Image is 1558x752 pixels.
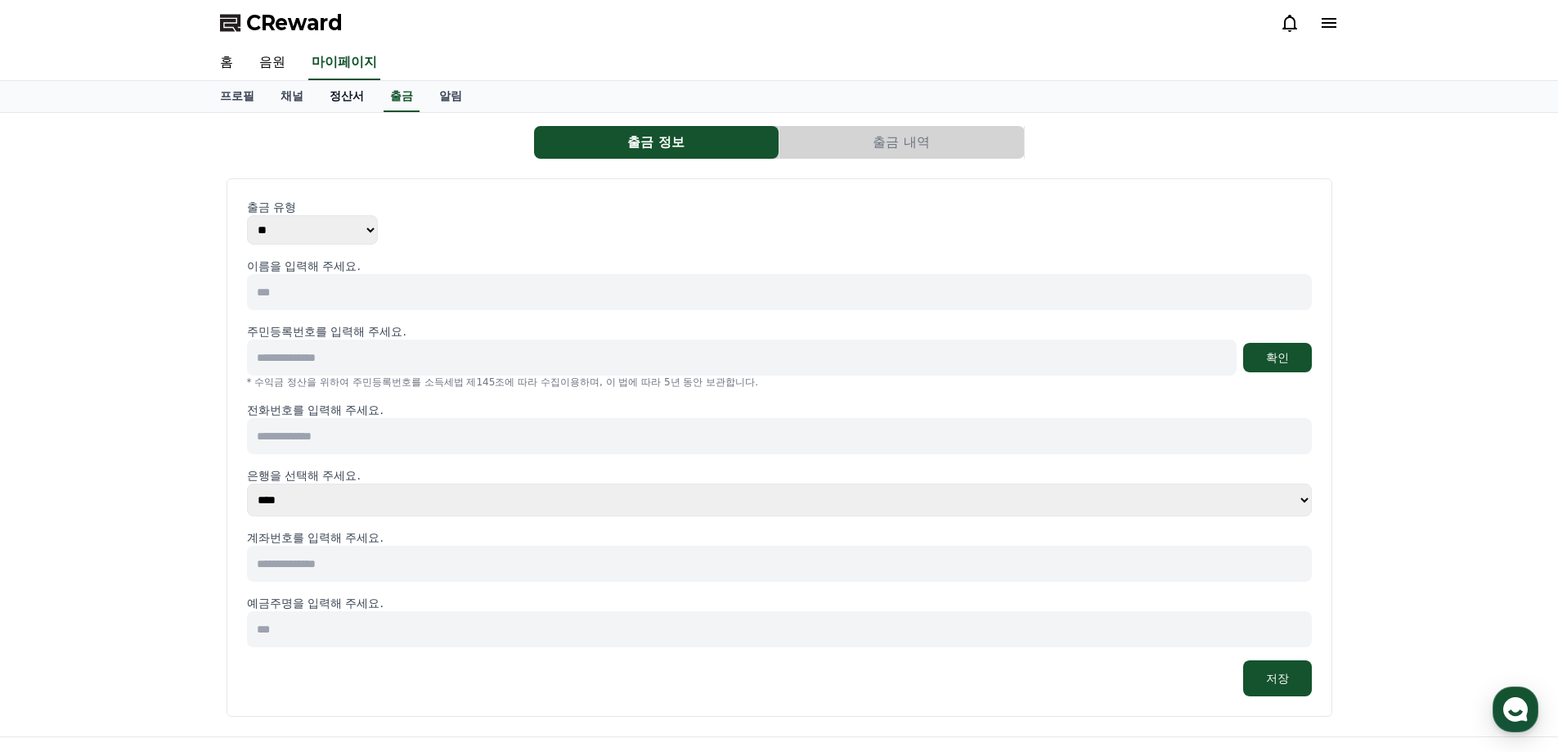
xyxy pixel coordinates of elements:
button: 확인 [1243,343,1312,372]
p: 계좌번호를 입력해 주세요. [247,529,1312,546]
a: 채널 [267,81,317,112]
a: 설정 [211,519,314,560]
a: 출금 정보 [534,126,779,159]
a: 대화 [108,519,211,560]
p: 이름을 입력해 주세요. [247,258,1312,274]
a: CReward [220,10,343,36]
a: 출금 [384,81,420,112]
a: 음원 [246,46,299,80]
span: 홈 [52,543,61,556]
span: 대화 [150,544,169,557]
a: 마이페이지 [308,46,380,80]
span: 설정 [253,543,272,556]
p: 예금주명을 입력해 주세요. [247,595,1312,611]
a: 홈 [5,519,108,560]
p: 은행을 선택해 주세요. [247,467,1312,484]
p: * 수익금 정산을 위하여 주민등록번호를 소득세법 제145조에 따라 수집이용하며, 이 법에 따라 5년 동안 보관합니다. [247,376,1312,389]
button: 저장 [1243,660,1312,696]
a: 프로필 [207,81,267,112]
p: 전화번호를 입력해 주세요. [247,402,1312,418]
span: CReward [246,10,343,36]
button: 출금 정보 [534,126,779,159]
a: 홈 [207,46,246,80]
a: 알림 [426,81,475,112]
a: 출금 내역 [779,126,1025,159]
p: 주민등록번호를 입력해 주세요. [247,323,406,340]
a: 정산서 [317,81,377,112]
p: 출금 유형 [247,199,1312,215]
button: 출금 내역 [779,126,1024,159]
